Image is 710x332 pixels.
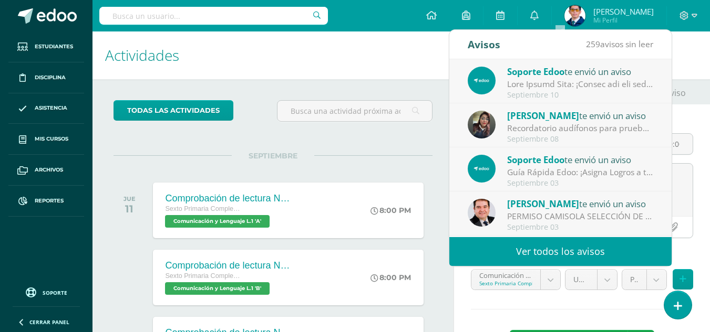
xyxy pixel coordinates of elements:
div: te envió un aviso [507,109,653,122]
div: Septiembre 08 [507,135,653,144]
input: Busca un usuario... [99,7,328,25]
h1: Actividades [105,31,441,79]
a: Prueba Corta (10.0%) [622,270,666,290]
div: Septiembre 10 [507,91,653,100]
span: Reportes [35,197,64,205]
span: Cerrar panel [29,318,69,326]
span: Soporte [43,289,67,296]
div: JUE [124,195,136,202]
img: 676617573f7bfa93b0300b4c1ae80bc1.png [468,155,496,183]
span: 259 [586,38,600,50]
img: f8528e83a30c07a06aa6af360d30ac42.png [564,5,585,26]
div: Avisos [468,30,500,59]
span: Mi Perfil [593,16,654,25]
a: Estudiantes [8,31,84,62]
div: te envió un aviso [507,197,653,210]
a: todas las Actividades [114,100,233,121]
a: Unidad 4 [565,270,617,290]
span: avisos sin leer [586,38,653,50]
span: Mis cursos [35,135,68,143]
div: 8:00 PM [371,273,411,282]
input: Busca una actividad próxima aquí... [277,101,431,121]
img: f727c7009b8e908c37d274233f9e6ae1.png [468,111,496,138]
a: Asistencia [8,93,84,124]
span: Sexto Primaria Complementaria [165,205,244,212]
span: Prueba Corta (10.0%) [630,270,639,290]
a: Disciplina [8,62,84,93]
a: Reportes [8,186,84,217]
div: Recordatorio audífonos para prueba Final de TOEFL sexto Primaria A-B-C: Buena tarde estimados pad... [507,122,653,134]
span: Comunicación y Lenguaje L.1 'A' [165,215,270,228]
img: 676617573f7bfa93b0300b4c1ae80bc1.png [468,67,496,94]
span: SEPTIEMBRE [232,151,314,160]
div: Guía Rápida Edoo: ¡Conoce qué son los Bolsones o Divisiones de Nota!: En Edoo, buscamos que cada ... [507,78,653,90]
div: PERMISO CAMISOLA SELECCIÓN DE GUATEMALA : Buenos días estimados Padres y Madres de familia: Es un... [507,210,653,222]
img: 57933e79c0f622885edf5cfea874362b.png [468,199,496,227]
div: Septiembre 03 [507,223,653,232]
span: Asistencia [35,104,67,112]
span: Comunicación y Lenguaje L.1 'B' [165,282,270,295]
div: Sexto Primaria Complementaria [479,280,533,287]
span: Archivos [35,166,63,174]
span: Unidad 4 [573,270,589,290]
div: te envió un aviso [507,153,653,166]
div: Comprobación de lectura No.3 (Parcial). [165,193,291,204]
a: Ver todos los avisos [449,237,672,266]
div: 8:00 PM [371,206,411,215]
a: Mis cursos [8,124,84,155]
div: te envió un aviso [507,65,653,78]
span: [PERSON_NAME] [507,198,579,210]
div: Guía Rápida Edoo: ¡Asigna Logros a tus Estudiantes y Motívalos en su Aprendizaje!: En Edoo, sabem... [507,166,653,178]
div: Septiembre 03 [507,179,653,188]
span: Soporte Edoo [507,66,564,78]
span: Sexto Primaria Complementaria [165,272,244,280]
div: Comunicación y Lenguaje L.1 'A' [479,270,533,280]
div: Comprobación de lectura No.3 (Parcial). [165,260,291,271]
a: Archivos [8,155,84,186]
a: Comunicación y Lenguaje L.1 'A'Sexto Primaria Complementaria [471,270,561,290]
span: [PERSON_NAME] [507,110,579,122]
span: Estudiantes [35,42,73,51]
div: 11 [124,202,136,215]
span: Aviso [665,80,686,105]
span: Disciplina [35,73,66,82]
span: Soporte Edoo [507,154,564,166]
span: [PERSON_NAME] [593,6,654,17]
a: Soporte [13,285,80,299]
